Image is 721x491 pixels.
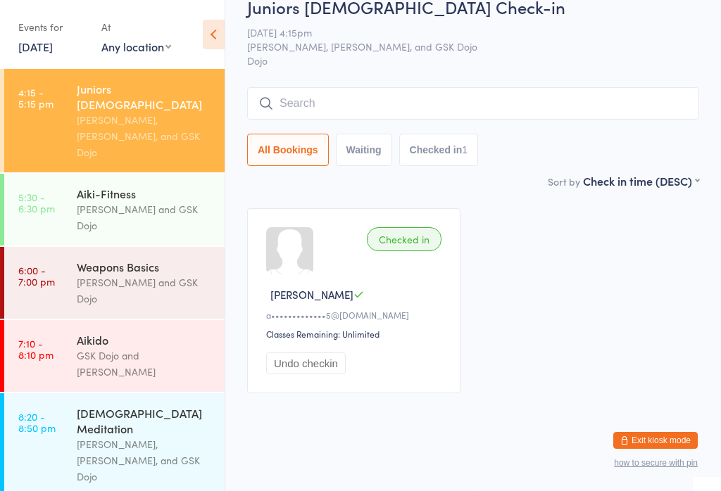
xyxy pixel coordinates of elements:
span: Dojo [247,53,699,68]
div: Aikido [77,332,213,347]
div: a•••••••••••••5@[DOMAIN_NAME] [266,309,446,321]
a: 4:15 -5:15 pmJuniors [DEMOGRAPHIC_DATA][PERSON_NAME], [PERSON_NAME], and GSK Dojo [4,69,225,172]
input: Search [247,87,699,120]
label: Sort by [548,174,580,189]
div: [PERSON_NAME] and GSK Dojo [77,201,213,234]
span: [PERSON_NAME] [270,287,353,302]
div: 1 [462,144,468,155]
button: Undo checkin [266,352,346,374]
div: Any location [101,39,171,54]
button: Exit kiosk mode [613,432,698,449]
div: [PERSON_NAME] and GSK Dojo [77,274,213,307]
div: [PERSON_NAME], [PERSON_NAME], and GSK Dojo [77,112,213,160]
span: [PERSON_NAME], [PERSON_NAME], and GSK Dojo [247,39,677,53]
time: 7:10 - 8:10 pm [18,338,54,360]
div: Weapons Basics [77,259,213,274]
time: 6:00 - 7:00 pm [18,264,55,287]
div: Events for [18,15,87,39]
time: 4:15 - 5:15 pm [18,87,54,109]
div: Classes Remaining: Unlimited [266,328,446,340]
div: Aiki-Fitness [77,186,213,201]
div: Juniors [DEMOGRAPHIC_DATA] [77,81,213,112]
button: how to secure with pin [614,458,698,468]
div: Checked in [367,227,441,251]
div: At [101,15,171,39]
div: [PERSON_NAME], [PERSON_NAME], and GSK Dojo [77,436,213,485]
div: [DEMOGRAPHIC_DATA] Meditation [77,405,213,436]
time: 5:30 - 6:30 pm [18,191,55,214]
a: [DATE] [18,39,53,54]
span: [DATE] 4:15pm [247,25,677,39]
time: 8:20 - 8:50 pm [18,411,56,433]
button: All Bookings [247,134,329,166]
div: GSK Dojo and [PERSON_NAME] [77,347,213,380]
button: Checked in1 [399,134,479,166]
a: 6:00 -7:00 pmWeapons Basics[PERSON_NAME] and GSK Dojo [4,247,225,319]
button: Waiting [336,134,392,166]
a: 7:10 -8:10 pmAikidoGSK Dojo and [PERSON_NAME] [4,320,225,392]
div: Check in time (DESC) [583,173,699,189]
a: 5:30 -6:30 pmAiki-Fitness[PERSON_NAME] and GSK Dojo [4,174,225,245]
